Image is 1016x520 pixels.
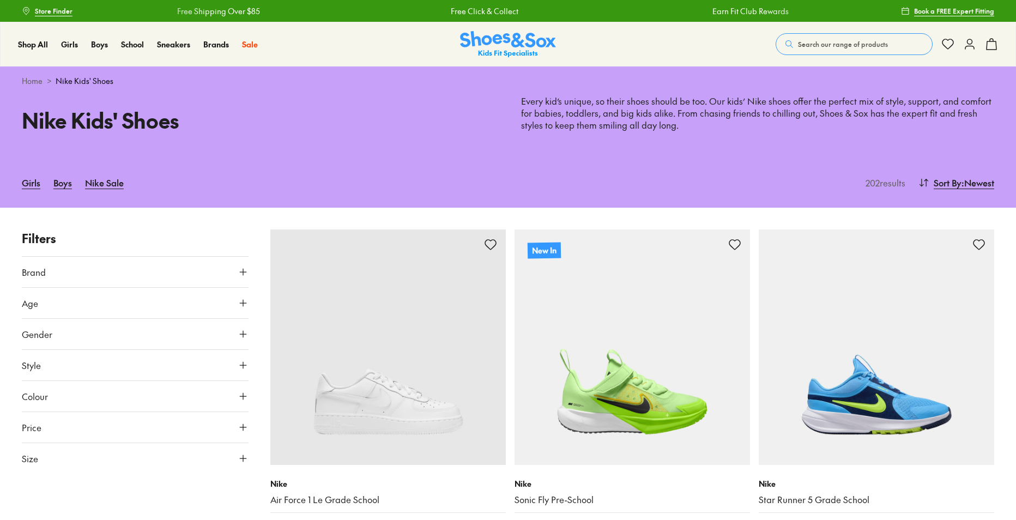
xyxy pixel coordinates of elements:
p: Nike [759,478,994,489]
a: Sneakers [157,39,190,50]
a: Brands [203,39,229,50]
button: Gender [22,319,249,349]
a: Air Force 1 Le Grade School [270,494,506,506]
button: Brand [22,257,249,287]
a: Book a FREE Expert Fitting [901,1,994,21]
span: : Newest [961,176,994,189]
a: Free Click & Collect [449,5,517,17]
button: Sort By:Newest [918,171,994,195]
button: Search our range of products [776,33,933,55]
p: Nike [270,478,506,489]
a: Sonic Fly Pre-School [515,494,750,506]
a: Shoes & Sox [460,31,556,58]
a: Girls [22,171,40,195]
button: Price [22,412,249,443]
a: School [121,39,144,50]
span: Search our range of products [798,39,888,49]
img: SNS_Logo_Responsive.svg [460,31,556,58]
span: Price [22,421,41,434]
div: > [22,75,994,87]
span: Book a FREE Expert Fitting [914,6,994,16]
h1: Nike Kids' Shoes [22,105,495,136]
span: Size [22,452,38,465]
a: Free Shipping Over $85 [176,5,258,17]
span: Store Finder [35,6,72,16]
span: Nike Kids' Shoes [56,75,113,87]
p: Nike [515,478,750,489]
span: Gender [22,328,52,341]
a: Nike Sale [85,171,124,195]
a: Boys [53,171,72,195]
a: New In [515,229,750,465]
p: 202 results [861,176,905,189]
a: Shop All [18,39,48,50]
a: Sale [242,39,258,50]
button: Size [22,443,249,474]
span: Age [22,297,38,310]
button: Age [22,288,249,318]
p: New In [528,242,561,258]
a: Earn Fit Club Rewards [711,5,787,17]
a: Boys [91,39,108,50]
button: Colour [22,381,249,412]
p: Every kid’s unique, so their shoes should be too. Our kids’ Nike shoes offer the perfect mix of s... [521,95,994,131]
a: Home [22,75,43,87]
span: Colour [22,390,48,403]
span: Brand [22,265,46,279]
a: Store Finder [22,1,72,21]
p: Filters [22,229,249,247]
a: Star Runner 5 Grade School [759,494,994,506]
span: Sort By [934,176,961,189]
button: Style [22,350,249,380]
a: Girls [61,39,78,50]
span: Style [22,359,41,372]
